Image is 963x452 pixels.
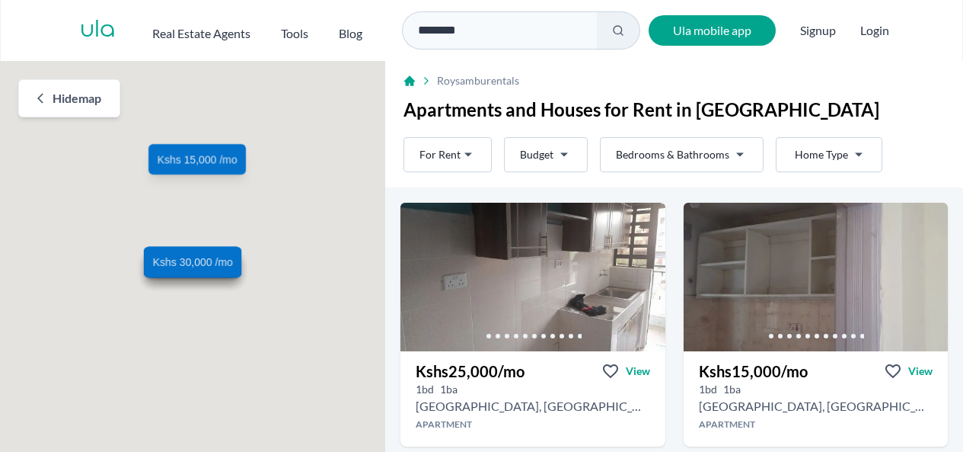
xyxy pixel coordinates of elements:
a: Kshs15,000/moViewView property in detail1bd 1ba [GEOGRAPHIC_DATA], [GEOGRAPHIC_DATA]Apartment [684,351,949,447]
a: Kshs25,000/moViewView property in detail1bd 1ba [GEOGRAPHIC_DATA], [GEOGRAPHIC_DATA]Apartment [400,351,665,447]
img: 1 bedroom Apartment for rent - Kshs 25,000/mo - in Roysambu around TRM - Thika Road Mall, Nairobi... [400,203,665,351]
h2: Real Estate Agents [152,24,250,43]
h4: Apartment [400,418,665,431]
h3: Kshs 25,000 /mo [416,361,525,382]
h4: Apartment [684,418,949,431]
span: Bedrooms & Bathrooms [616,147,729,162]
h5: 1 bathrooms [723,382,741,397]
span: Kshs 30,000 /mo [153,255,233,270]
h1: Apartments and Houses for Rent in [GEOGRAPHIC_DATA] [403,98,945,122]
button: Real Estate Agents [152,18,250,43]
h5: 1 bedrooms [699,382,717,397]
span: Home Type [795,147,848,162]
span: Hide map [53,89,101,107]
nav: Main [152,18,393,43]
span: Kshs 15,000 /mo [158,152,238,167]
button: For Rent [403,137,492,172]
img: 1 bedroom Apartment for rent - Kshs 15,000/mo - in Roysambu around TRM - Thika Road Mall, Nairobi... [684,203,949,351]
span: View [626,364,650,379]
a: Kshs 15,000 /mo [148,144,246,175]
span: Roysambu rentals [437,73,519,88]
a: Ula mobile app [649,15,776,46]
span: Signup [800,15,836,46]
button: Budget [504,137,588,172]
h5: 1 bathrooms [440,382,458,397]
h2: Tools [281,24,308,43]
h3: Kshs 15,000 /mo [699,361,808,382]
h2: 1 bedroom Apartment for rent in Roysambu - Kshs 15,000/mo -TRM - Thika Road Mall, Nairobi, Kenya,... [699,397,933,415]
span: Budget [520,147,553,162]
h2: Blog [339,24,362,43]
button: Login [860,21,889,40]
button: Tools [281,18,308,43]
a: Blog [339,18,362,43]
a: Kshs 30,000 /mo [144,247,241,277]
span: For Rent [419,147,461,162]
button: Bedrooms & Bathrooms [600,137,764,172]
span: View [908,364,933,379]
h2: 1 bedroom Apartment for rent in Roysambu - Kshs 25,000/mo -TRM - Thika Road Mall, Nairobi, Kenya,... [416,397,650,415]
h5: 1 bedrooms [416,382,434,397]
a: ula [80,17,116,44]
button: Home Type [776,137,882,172]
